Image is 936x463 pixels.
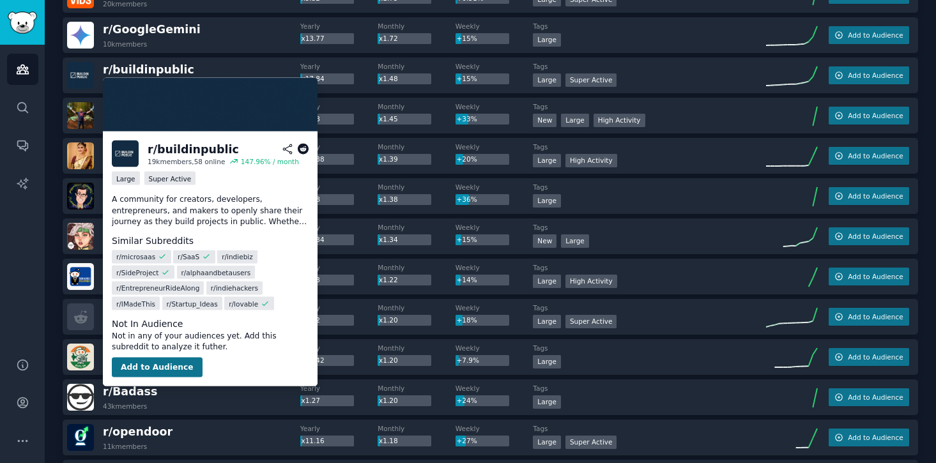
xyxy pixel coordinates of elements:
div: Large [533,315,561,328]
dt: Weekly [456,424,533,433]
span: x1.38 [379,195,398,203]
button: Add to Audience [829,26,909,44]
dt: Tags [533,183,766,192]
dt: Similar Subreddits [112,234,309,248]
span: r/ EntrepreneurRideAlong [116,284,199,292]
dt: Monthly [378,303,456,312]
dt: Weekly [456,22,533,31]
dt: Tags [533,223,766,232]
div: Super Active [144,172,196,185]
span: +36% [457,195,477,203]
span: r/ Badass [103,385,157,398]
dt: Tags [533,303,766,312]
span: Add to Audience [848,353,903,361]
div: Large [533,395,561,409]
button: Add to Audience [829,227,909,245]
div: Super Active [565,436,617,449]
dt: Weekly [456,102,533,111]
div: Large [561,234,589,248]
button: Add to Audience [829,429,909,446]
button: Add to Audience [829,66,909,84]
dt: Tags [533,344,766,353]
span: +7.9% [457,356,479,364]
dt: Tags [533,142,766,151]
dt: Tags [533,102,766,111]
dt: Monthly [378,102,456,111]
span: Add to Audience [848,393,903,402]
img: sidehustlePH [67,263,94,290]
span: r/ IMadeThis [116,299,155,308]
button: Add to Audience [112,357,203,377]
span: r/ buildinpublic [103,63,194,76]
dt: Yearly [300,223,378,232]
span: +18% [457,316,477,324]
span: Add to Audience [848,151,903,160]
dt: Monthly [378,142,456,151]
dt: Weekly [456,263,533,272]
dt: Tags [533,424,766,433]
span: Add to Audience [848,31,903,40]
button: Add to Audience [829,147,909,165]
dt: Yearly [300,62,378,71]
img: Badass [67,384,94,411]
button: Add to Audience [829,348,909,366]
dt: Monthly [378,22,456,31]
span: x1.18 [379,437,398,444]
dt: Yearly [300,303,378,312]
dt: Monthly [378,424,456,433]
span: r/ alphaandbetausers [181,268,251,277]
button: Add to Audience [829,308,909,326]
div: High Activity [594,114,645,127]
dt: Weekly [456,344,533,353]
img: stephencolbert [67,183,94,209]
span: r/ SideProject [116,268,159,277]
dt: Weekly [456,62,533,71]
img: MansFictionalScenario [67,102,94,129]
div: Large [533,73,561,87]
span: x1.34 [379,236,398,243]
span: +20% [457,155,477,163]
dt: Weekly [456,303,533,312]
div: Large [533,275,561,288]
span: x11.16 [301,437,324,444]
dt: Monthly [378,223,456,232]
span: r/ microsaas [116,252,155,261]
img: GummySearch logo [8,11,37,34]
span: Add to Audience [848,312,903,321]
div: Large [533,194,561,208]
dt: Tags [533,263,766,272]
div: 43k members [103,402,147,411]
dt: Yearly [300,424,378,433]
span: +15% [457,236,477,243]
span: Add to Audience [848,433,903,442]
img: buildinpublic [67,62,94,89]
dt: Yearly [300,22,378,31]
span: +14% [457,276,477,284]
img: opendoor [67,424,94,451]
dt: Yearly [300,344,378,353]
span: r/ indiehackers [211,284,258,292]
span: x1.27 [301,397,320,404]
span: x17.84 [301,75,324,82]
span: x1.48 [379,75,398,82]
div: Super Active [565,315,617,328]
div: New [533,234,556,248]
p: A community for creators, developers, entrepreneurs, and makers to openly share their journey as ... [112,194,309,228]
button: Add to Audience [829,107,909,125]
div: Large [533,436,561,449]
span: x1.20 [379,316,398,324]
span: +15% [457,75,477,82]
dt: Yearly [300,102,378,111]
img: Uncanny_Xmen [67,223,94,250]
img: buildinpublic [112,140,139,167]
span: r/ indiebiz [222,252,253,261]
div: 11k members [103,442,147,451]
dt: Monthly [378,344,456,353]
div: Large [533,154,561,167]
dt: Tags [533,62,766,71]
span: r/ GoogleGemini [103,23,201,36]
button: Add to Audience [829,268,909,285]
div: Large [533,33,561,47]
span: x1.45 [379,115,398,123]
dt: Yearly [300,263,378,272]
